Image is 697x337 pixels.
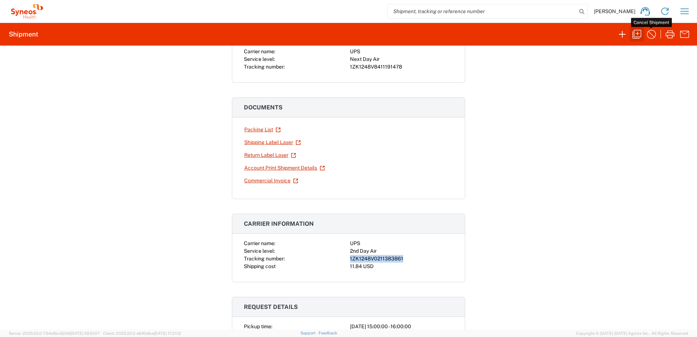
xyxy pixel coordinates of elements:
[388,4,577,18] input: Shipment, tracking or reference number
[350,247,453,255] div: 2nd Day Air
[244,64,285,70] span: Tracking number:
[244,49,275,54] span: Carrier name:
[70,331,100,336] span: [DATE] 09:51:07
[594,8,635,15] span: [PERSON_NAME]
[244,174,299,187] a: Commercial Invoice
[319,331,337,335] a: Feedback
[300,331,319,335] a: Support
[9,30,38,39] h2: Shipment
[350,240,453,247] div: UPS
[244,149,296,162] a: Return Label Laser
[244,248,275,254] span: Service level:
[244,263,276,269] span: Shipping cost
[244,256,285,262] span: Tracking number:
[244,136,301,149] a: Shipping Label Laser
[244,303,298,310] span: Request details
[350,48,453,55] div: UPS
[244,162,325,174] a: Account Print Shipment Details
[244,240,275,246] span: Carrier name:
[350,55,453,63] div: Next Day Air
[350,263,453,270] div: 11.84 USD
[244,324,272,329] span: Pickup time:
[244,56,275,62] span: Service level:
[244,123,281,136] a: Packing List
[244,104,283,111] span: Documents
[103,331,181,336] span: Client: 2025.20.0-e640dba
[576,330,688,337] span: Copyright © [DATE]-[DATE] Agistix Inc., All Rights Reserved
[154,331,181,336] span: [DATE] 17:21:12
[350,323,453,330] div: [DATE] 15:00:00 - 16:00:00
[350,63,453,71] div: 1ZK1248V8411191478
[244,220,314,227] span: Carrier information
[9,331,100,336] span: Server: 2025.20.0-734e5bc92d9
[350,255,453,263] div: 1ZK1248V0211383861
